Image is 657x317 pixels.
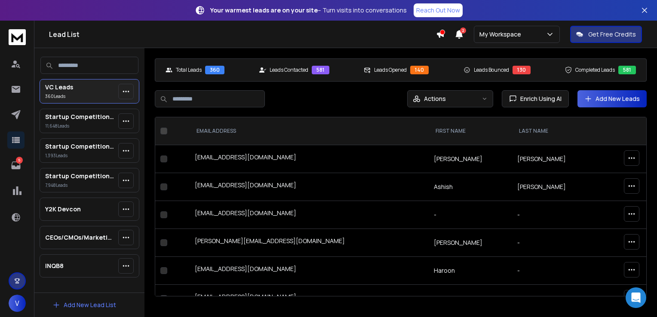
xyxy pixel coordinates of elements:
[270,67,308,73] p: Leads Contacted
[210,6,318,14] strong: Your warmest leads are on your site
[16,157,23,164] p: 5
[7,157,25,174] a: 5
[210,6,407,15] p: – Turn visits into conversations
[45,262,64,270] p: INQB8
[176,67,202,73] p: Total Leads
[429,117,512,145] th: FIRST NAME
[45,205,81,213] p: Y2K Devcon
[575,67,615,73] p: Completed Leads
[45,113,115,121] p: Startup Competition Lead List
[512,173,601,201] td: [PERSON_NAME]
[190,117,429,145] th: EMAIL ADDRESS
[195,293,424,305] div: [EMAIL_ADDRESS][DOMAIN_NAME]
[618,66,636,74] div: 581
[46,296,123,314] button: Add New Lead List
[588,30,636,39] p: Get Free Credits
[626,287,646,308] div: Open Intercom Messenger
[512,229,601,257] td: -
[512,201,601,229] td: -
[45,142,115,151] p: Startup Competition Lead List V2
[512,145,601,173] td: [PERSON_NAME]
[374,67,407,73] p: Leads Opened
[502,90,569,107] button: Enrich Using AI
[195,237,424,249] div: [PERSON_NAME][EMAIL_ADDRESS][DOMAIN_NAME]
[9,295,26,312] button: V
[429,173,512,201] td: Ashish
[570,26,642,43] button: Get Free Credits
[45,83,73,91] p: VC Leads
[312,66,329,74] div: 581
[9,29,26,45] img: logo
[512,285,601,313] td: -
[474,67,509,73] p: Leads Bounced
[512,257,601,285] td: -
[479,30,525,39] p: My Workspace
[517,94,562,103] span: Enrich Using AI
[584,94,640,103] a: Add New Leads
[414,3,463,17] a: Reach Out Now
[45,152,115,159] p: 1,393 Lead s
[45,123,115,129] p: 11,648 Lead s
[460,27,466,34] span: 2
[45,182,115,189] p: 7,948 Lead s
[45,233,115,242] p: CEOs/CMOs/Marketing
[195,181,424,193] div: [EMAIL_ADDRESS][DOMAIN_NAME]
[424,94,446,103] p: Actions
[429,257,512,285] td: Haroon
[205,66,224,74] div: 360
[49,29,436,40] h1: Lead List
[429,229,512,257] td: [PERSON_NAME]
[45,172,115,180] p: Startup Competition Lead List V3
[512,117,601,145] th: LAST NAME
[195,209,424,221] div: [EMAIL_ADDRESS][DOMAIN_NAME]
[416,6,460,15] p: Reach Out Now
[45,93,73,100] p: 360 Lead s
[429,285,512,313] td: Abhishek
[429,201,512,229] td: -
[195,265,424,277] div: [EMAIL_ADDRESS][DOMAIN_NAME]
[513,66,531,74] div: 130
[429,145,512,173] td: [PERSON_NAME]
[195,153,424,165] div: [EMAIL_ADDRESS][DOMAIN_NAME]
[410,66,429,74] div: 140
[577,90,647,107] button: Add New Leads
